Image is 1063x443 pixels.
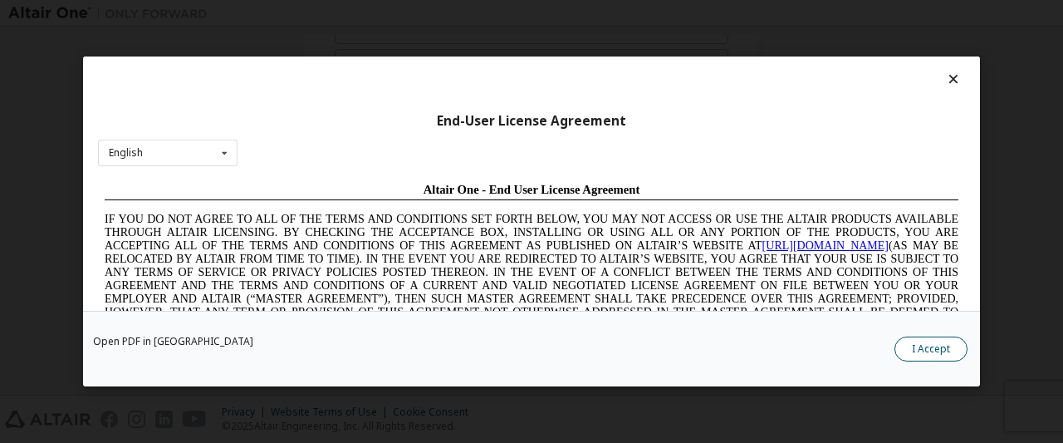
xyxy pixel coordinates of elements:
a: Open PDF in [GEOGRAPHIC_DATA] [93,337,253,347]
a: [URL][DOMAIN_NAME] [664,63,791,76]
div: End-User License Agreement [98,113,965,130]
span: IF YOU DO NOT AGREE TO ALL OF THE TERMS AND CONDITIONS SET FORTH BELOW, YOU MAY NOT ACCESS OR USE... [7,37,860,155]
span: Altair One - End User License Agreement [326,7,542,20]
button: I Accept [894,337,967,362]
div: English [109,148,143,158]
span: Lore Ipsumd Sit Ame Cons Adipisc Elitseddo (“Eiusmodte”) in utlabor Etdolo Magnaaliqua Eni. (“Adm... [7,170,860,288]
